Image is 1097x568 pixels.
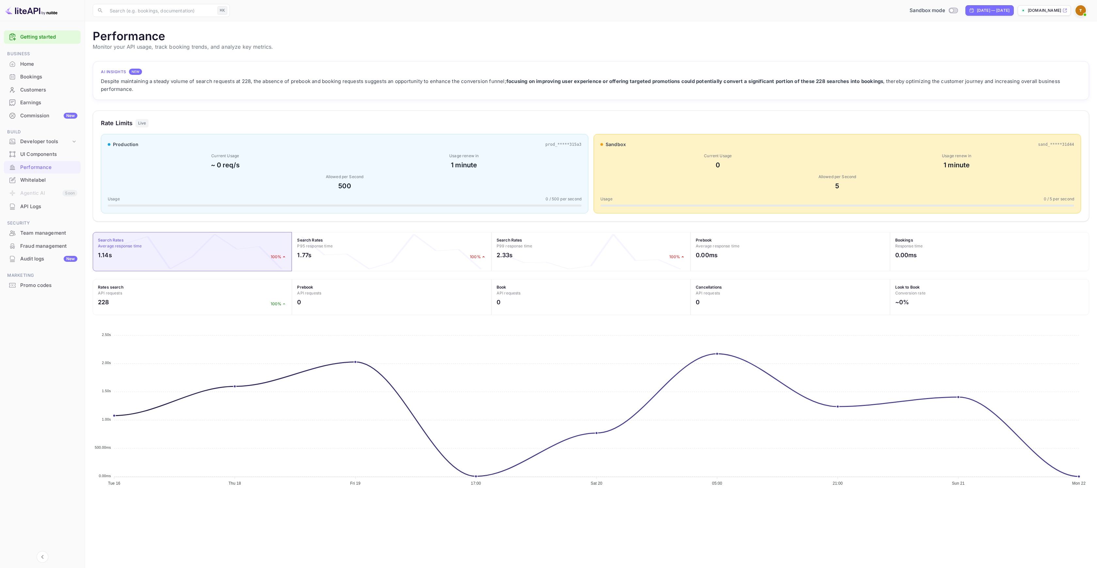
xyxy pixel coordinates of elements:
[895,291,926,295] span: Conversion rate
[1072,481,1086,486] tspan: Mon 22
[977,8,1010,13] div: [DATE] — [DATE]
[696,298,700,307] h2: 0
[229,481,241,486] tspan: Thu 18
[497,285,506,290] strong: Book
[98,251,112,259] h2: 1.14s
[4,161,81,174] div: Performance
[497,298,501,307] h2: 0
[696,238,712,242] strong: Prebook
[20,203,77,210] div: API Logs
[591,481,602,486] tspan: Sat 20
[20,33,77,41] a: Getting started
[297,298,301,307] h2: 0
[106,4,215,17] input: Search (e.g. bookings, documentation)
[271,301,287,307] p: 100%
[271,254,287,260] p: 100%
[20,99,77,107] div: Earnings
[4,109,81,122] a: CommissionNew
[4,220,81,227] span: Security
[506,78,883,84] strong: focusing on improving user experience or offering targeted promotions could potentially convert a...
[4,84,81,96] a: Customers
[839,153,1074,159] div: Usage renew in
[4,174,81,186] a: Whitelabel
[895,243,923,248] span: Response time
[93,43,1089,51] p: Monitor your API usage, track booking trends, and analyze key metrics.
[297,251,311,259] h2: 1.77s
[101,77,1081,93] div: Despite maintaining a steady volume of search requests at 228, the absence of prebook and booking...
[497,251,513,259] h2: 2.33s
[20,282,77,289] div: Promo codes
[497,291,521,295] span: API requests
[98,238,124,242] strong: Search Rates
[4,96,81,109] div: Earnings
[350,481,361,486] tspan: Fri 19
[497,243,533,248] span: P99 response time
[4,253,81,265] a: Audit logsNew
[606,141,626,148] span: sandbox
[297,285,313,290] strong: Prebook
[20,176,77,184] div: Whitelabel
[1028,8,1061,13] p: [DOMAIN_NAME]
[5,5,57,16] img: LiteAPI logo
[833,481,843,486] tspan: 21:00
[895,251,917,259] h2: 0.00ms
[696,251,718,259] h2: 0.00ms
[600,174,1074,180] div: Allowed per Second
[347,160,582,170] div: 1 minute
[696,285,722,290] strong: Cancellations
[108,174,581,180] div: Allowed per Second
[600,160,835,170] div: 0
[4,148,81,161] div: UI Components
[297,291,321,295] span: API requests
[4,161,81,173] a: Performance
[895,298,909,307] h2: ~0%
[20,60,77,68] div: Home
[470,254,486,260] p: 100%
[101,119,133,127] h3: Rate Limits
[4,136,81,147] div: Developer tools
[129,69,142,75] div: NEW
[102,333,111,337] tspan: 2.50s
[20,86,77,94] div: Customers
[64,256,77,262] div: New
[4,50,81,58] span: Business
[108,153,343,159] div: Current Usage
[4,279,81,291] a: Promo codes
[1075,5,1086,16] img: tripCheckiner
[20,112,77,120] div: Commission
[99,474,111,478] tspan: 0.00ms
[20,255,77,263] div: Audit logs
[108,196,120,202] span: Usage
[108,481,120,486] tspan: Tue 16
[20,242,77,250] div: Fraud management
[4,240,81,252] a: Fraud management
[113,141,139,148] span: production
[4,30,81,44] div: Getting started
[4,279,81,292] div: Promo codes
[600,181,1074,191] div: 5
[217,6,227,15] div: ⌘K
[712,481,722,486] tspan: 05:00
[4,253,81,265] div: Audit logsNew
[4,71,81,83] a: Bookings
[20,164,77,171] div: Performance
[20,229,77,237] div: Team management
[4,227,81,240] div: Team management
[4,109,81,122] div: CommissionNew
[907,7,960,14] div: Switch to Production mode
[4,128,81,136] span: Build
[297,243,333,248] span: P95 response time
[297,238,323,242] strong: Search Rates
[910,7,945,14] span: Sandbox mode
[98,291,122,295] span: API requests
[4,200,81,212] a: API Logs
[20,151,77,158] div: UI Components
[546,196,581,202] span: 0 / 500 per second
[952,481,965,486] tspan: Sun 21
[471,481,481,486] tspan: 17:00
[64,113,77,119] div: New
[4,58,81,70] a: Home
[600,153,835,159] div: Current Usage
